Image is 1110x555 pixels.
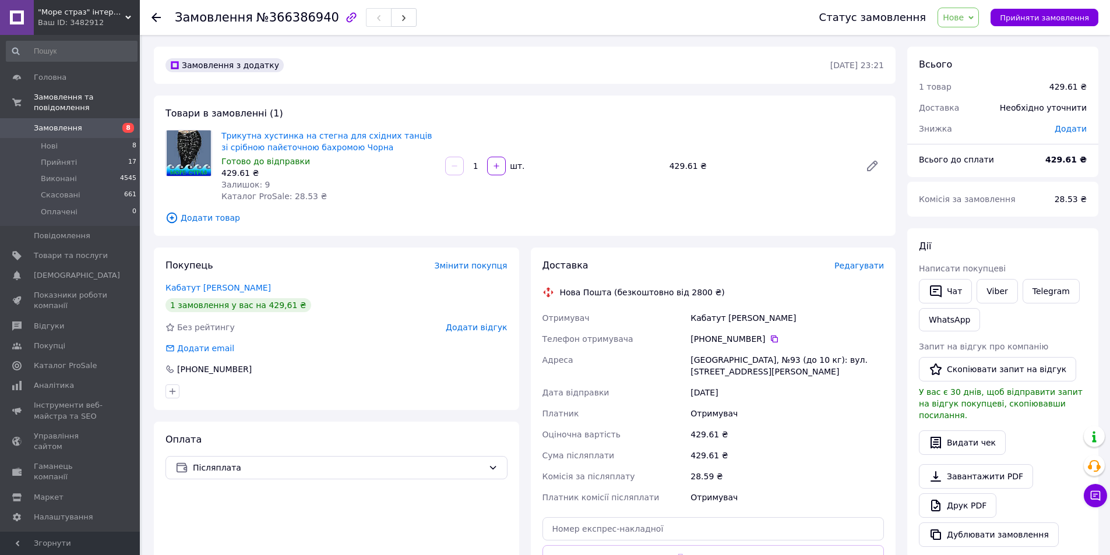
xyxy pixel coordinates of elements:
div: Отримувач [688,487,886,508]
div: 429.61 ₴ [1049,81,1087,93]
span: Платник комісії післяплати [542,493,660,502]
span: У вас є 30 днів, щоб відправити запит на відгук покупцеві, скопіювавши посилання. [919,387,1083,420]
span: Знижка [919,124,952,133]
div: 429.61 ₴ [665,158,856,174]
div: Статус замовлення [819,12,926,23]
span: Налаштування [34,512,93,522]
button: Видати чек [919,430,1006,455]
span: Додати товар [165,211,884,224]
span: Готово до відправки [221,157,310,166]
span: 28.53 ₴ [1055,195,1087,204]
button: Скопіювати запит на відгук [919,357,1076,381]
span: Інструменти веб-майстра та SEO [34,400,108,421]
div: Додати email [176,342,235,354]
a: Кабатут [PERSON_NAME] [165,283,271,292]
span: Сума післяплати [542,451,615,460]
input: Пошук [6,41,138,62]
span: Управління сайтом [34,431,108,452]
span: Товари в замовленні (1) [165,108,283,119]
div: Ваш ID: 3482912 [38,17,140,28]
span: Запит на відгук про компанію [919,342,1048,351]
span: Повідомлення [34,231,90,241]
span: Прийняти замовлення [1000,13,1089,22]
span: Адреса [542,355,573,365]
span: Показники роботи компанії [34,290,108,311]
span: №366386940 [256,10,339,24]
button: Чат з покупцем [1084,484,1107,507]
span: 8 [132,141,136,151]
span: Написати покупцеві [919,264,1006,273]
div: [PHONE_NUMBER] [690,333,884,345]
span: Аналітика [34,380,74,391]
span: Каталог ProSale [34,360,97,371]
span: Доставка [919,103,959,112]
div: 429.61 ₴ [688,424,886,445]
span: Без рейтингу [177,323,235,332]
span: Доставка [542,260,589,271]
div: 1 замовлення у вас на 429,61 ₴ [165,298,311,312]
div: Отримувач [688,403,886,424]
span: Комісія за післяплату [542,472,635,481]
button: Чат [919,279,972,303]
button: Прийняти замовлення [991,9,1098,26]
div: шт. [507,160,526,172]
div: [DATE] [688,382,886,403]
span: Залишок: 9 [221,180,270,189]
div: 28.59 ₴ [688,466,886,487]
span: Виконані [41,174,77,184]
div: Необхідно уточнити [993,95,1094,121]
span: Телефон отримувача [542,334,633,344]
span: Нові [41,141,58,151]
span: "Море страз" інтернет-магазин [38,7,125,17]
div: Повернутися назад [151,12,161,23]
span: Редагувати [834,261,884,270]
span: 17 [128,157,136,168]
div: 429.61 ₴ [221,167,436,179]
span: Гаманець компанії [34,461,108,482]
a: Друк PDF [919,493,996,518]
div: Нова Пошта (безкоштовно від 2800 ₴) [557,287,728,298]
span: Покупці [34,341,65,351]
div: 429.61 ₴ [688,445,886,466]
a: Трикутна хустинка на стегна для східних танців зі срібною пайєточною бахромою Чорна [221,131,432,152]
a: Telegram [1023,279,1080,303]
span: Покупець [165,260,213,271]
div: [GEOGRAPHIC_DATA], №93 (до 10 кг): вул. [STREET_ADDRESS][PERSON_NAME] [688,349,886,382]
span: Платник [542,409,579,418]
a: Редагувати [861,154,884,178]
span: Маркет [34,492,64,503]
span: Дії [919,241,931,252]
span: Замовлення та повідомлення [34,92,140,113]
span: Каталог ProSale: 28.53 ₴ [221,192,327,201]
span: Прийняті [41,157,77,168]
img: Трикутна хустинка на стегна для східних танців зі срібною пайєточною бахромою Чорна [167,130,211,176]
span: Отримувач [542,313,590,323]
span: Оплачені [41,207,77,217]
span: Замовлення [34,123,82,133]
span: Скасовані [41,190,80,200]
span: Всього до сплати [919,155,994,164]
div: Кабатут [PERSON_NAME] [688,307,886,328]
div: Додати email [164,342,235,354]
span: Відгуки [34,321,64,331]
span: Всього [919,59,952,70]
a: WhatsApp [919,308,980,331]
span: Післяплата [193,461,484,474]
input: Номер експрес-накладної [542,517,885,540]
span: Дата відправки [542,388,609,397]
span: Головна [34,72,66,83]
span: Комісія за замовлення [919,195,1016,204]
span: Оплата [165,434,202,445]
a: Завантажити PDF [919,464,1033,489]
time: [DATE] 23:21 [830,61,884,70]
span: Замовлення [175,10,253,24]
span: 8 [122,123,134,133]
span: 1 товар [919,82,952,91]
span: 4545 [120,174,136,184]
button: Дублювати замовлення [919,522,1059,547]
span: Додати відгук [446,323,507,332]
span: Товари та послуги [34,250,108,261]
span: Додати [1055,124,1087,133]
span: [DEMOGRAPHIC_DATA] [34,270,120,281]
div: Замовлення з додатку [165,58,284,72]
